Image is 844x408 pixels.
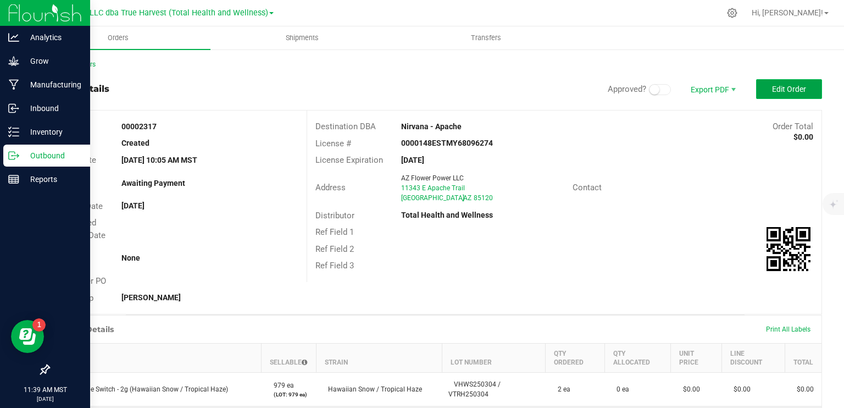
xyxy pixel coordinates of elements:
span: Print All Labels [766,326,810,333]
span: License Expiration [315,155,383,165]
span: Destination DBA [315,122,376,131]
strong: Awaiting Payment [121,179,185,188]
p: Grow [19,54,85,68]
p: (LOT: 979 ea) [268,390,310,399]
qrcode: 00002317 [767,227,810,271]
span: $0.00 [678,385,700,393]
strong: Total Health and Wellness [401,211,493,219]
th: Strain [316,344,442,373]
th: Sellable [262,344,316,373]
span: $0.00 [791,385,814,393]
strong: Created [121,139,149,147]
span: Address [315,183,346,192]
span: Order Total [773,122,813,131]
span: Contact [573,183,602,192]
p: 11:39 AM MST [5,385,85,395]
span: AZ Flower Power LLC [401,174,464,182]
button: Edit Order [756,79,822,99]
span: Transfers [456,33,516,43]
p: Reports [19,173,85,186]
span: Edit Order [772,85,806,93]
strong: 00002317 [121,122,157,131]
span: AZ [463,194,471,202]
span: Ref Field 1 [315,227,354,237]
a: Transfers [395,26,579,49]
p: [DATE] [5,395,85,403]
span: VHWS250304 / VTRH250304 [448,381,501,398]
th: Qty Ordered [546,344,604,373]
th: Item [49,344,262,373]
img: Scan me! [767,227,810,271]
strong: [DATE] [401,156,424,164]
span: Hi, [PERSON_NAME]! [752,8,823,17]
strong: 0000148ESTMY68096274 [401,139,493,147]
span: , [462,194,463,202]
strong: None [121,253,140,262]
iframe: Resource center unread badge [32,318,46,332]
span: 11343 E Apache Trail [401,184,465,192]
span: BTQ - Vape Switch - 2g (Hawaiian Snow / Tropical Haze) [56,385,228,393]
p: Inventory [19,125,85,139]
th: Total [785,344,821,373]
span: 85120 [474,194,493,202]
th: Unit Price [671,344,722,373]
span: Approved? [608,84,646,94]
span: 2 ea [552,385,570,393]
div: Manage settings [725,8,739,18]
span: Shipments [271,33,334,43]
span: Ref Field 2 [315,244,354,254]
span: 0 ea [611,385,629,393]
p: Analytics [19,31,85,44]
th: Qty Allocated [604,344,670,373]
inline-svg: Inbound [8,103,19,114]
span: 979 ea [268,382,294,389]
strong: [DATE] 10:05 AM MST [121,156,197,164]
strong: [PERSON_NAME] [121,293,181,302]
span: [GEOGRAPHIC_DATA] [401,194,464,202]
p: Manufacturing [19,78,85,91]
li: Export PDF [679,79,745,99]
p: Inbound [19,102,85,115]
span: DXR FINANCE 4 LLC dba True Harvest (Total Health and Wellness) [32,8,268,18]
strong: $0.00 [793,133,813,141]
span: $0.00 [728,385,751,393]
inline-svg: Grow [8,56,19,67]
p: Outbound [19,149,85,162]
strong: [DATE] [121,201,145,210]
a: Orders [26,26,210,49]
th: Line Discount [721,344,785,373]
span: Orders [93,33,143,43]
iframe: Resource center [11,320,44,353]
span: Ref Field 3 [315,261,354,271]
inline-svg: Outbound [8,150,19,161]
span: Distributor [315,211,354,220]
inline-svg: Reports [8,174,19,185]
inline-svg: Manufacturing [8,79,19,90]
th: Lot Number [442,344,546,373]
inline-svg: Analytics [8,32,19,43]
inline-svg: Inventory [8,126,19,137]
strong: Nirvana - Apache [401,122,462,131]
a: Shipments [210,26,395,49]
span: Hawaiian Snow / Tropical Haze [323,385,422,393]
span: License # [315,139,351,148]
